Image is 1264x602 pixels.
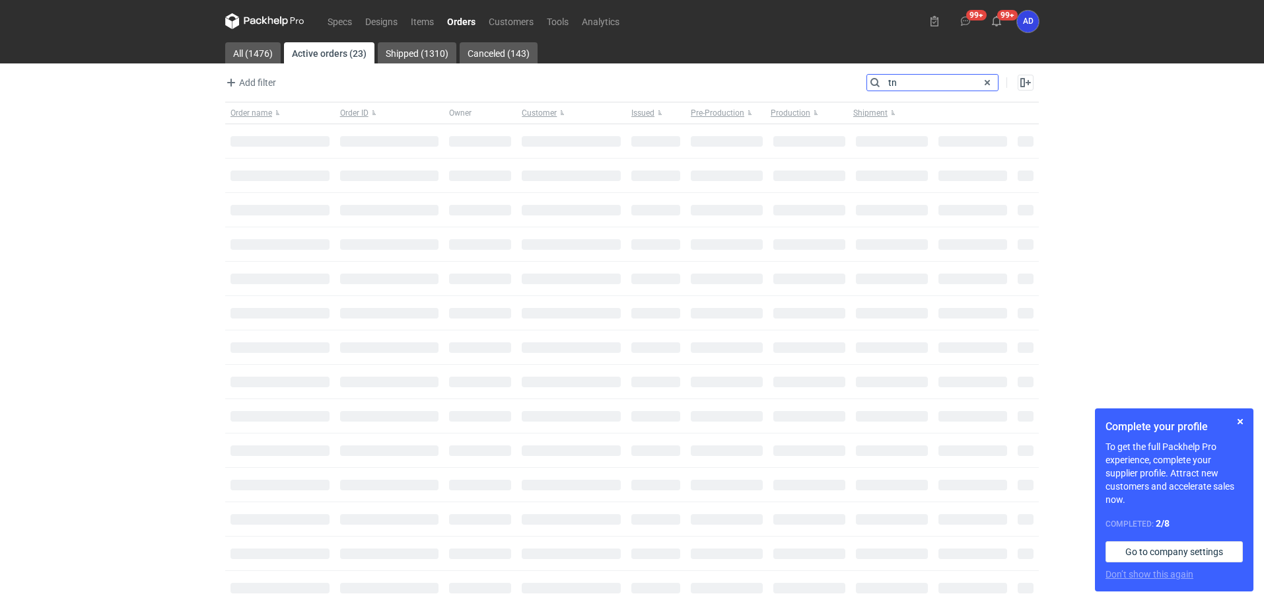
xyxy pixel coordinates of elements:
[522,108,557,118] span: Customer
[340,108,369,118] span: Order ID
[1106,440,1243,506] p: To get the full Packhelp Pro experience, complete your supplier profile. Attract new customers an...
[378,42,456,63] a: Shipped (1310)
[225,102,335,124] button: Order name
[230,108,272,118] span: Order name
[516,102,626,124] button: Customer
[1017,11,1039,32] div: Anita Dolczewska
[540,13,575,29] a: Tools
[867,75,998,91] input: Search
[631,108,654,118] span: Issued
[771,108,810,118] span: Production
[626,102,685,124] button: Issued
[321,13,359,29] a: Specs
[1106,419,1243,435] h1: Complete your profile
[225,13,304,29] svg: Packhelp Pro
[440,13,482,29] a: Orders
[853,108,888,118] span: Shipment
[1156,518,1170,529] strong: 2 / 8
[404,13,440,29] a: Items
[851,102,933,124] button: Shipment
[1106,517,1243,531] div: Completed:
[359,13,404,29] a: Designs
[284,42,374,63] a: Active orders (23)
[225,42,281,63] a: All (1476)
[460,42,538,63] a: Canceled (143)
[685,102,768,124] button: Pre-Production
[575,13,626,29] a: Analytics
[223,75,276,91] span: Add filter
[768,102,851,124] button: Production
[1106,568,1193,581] button: Don’t show this again
[335,102,444,124] button: Order ID
[449,108,472,118] span: Owner
[1232,414,1248,430] button: Skip for now
[223,75,277,91] button: Add filter
[482,13,540,29] a: Customers
[955,11,976,32] button: 99+
[986,11,1007,32] button: 99+
[1017,11,1039,32] button: AD
[691,108,744,118] span: Pre-Production
[1106,541,1243,562] a: Go to company settings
